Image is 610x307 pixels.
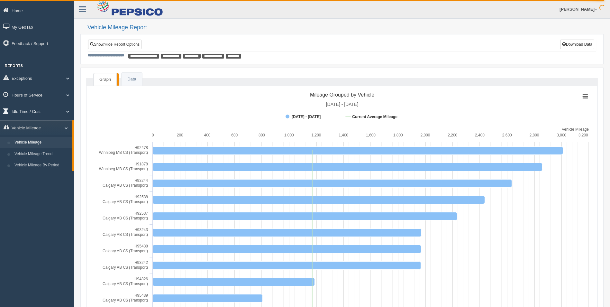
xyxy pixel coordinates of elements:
[284,133,294,137] text: 1,000
[259,133,265,137] text: 800
[103,282,148,286] tspan: Calgary AB C$ (Transport)
[134,244,148,248] tspan: H95438
[560,40,594,49] button: Download Data
[502,133,512,137] text: 2,600
[99,150,148,155] tspan: Winnipeg MB C$ (Transport)
[448,133,457,137] text: 2,200
[134,211,148,216] tspan: H92537
[311,133,321,137] text: 1,200
[366,133,376,137] text: 1,600
[134,145,148,150] tspan: H92478
[578,133,588,137] text: 3,200
[103,200,148,204] tspan: Calgary AB C$ (Transport)
[204,133,210,137] text: 400
[152,133,154,137] text: 0
[122,73,142,86] a: Data
[557,133,566,137] text: 3,000
[292,115,321,119] tspan: [DATE] - [DATE]
[87,24,604,31] h2: Vehicle Mileage Report
[475,133,485,137] text: 2,400
[177,133,183,137] text: 200
[339,133,348,137] text: 1,400
[393,133,403,137] text: 1,800
[134,178,148,183] tspan: H93244
[12,160,72,171] a: Vehicle Mileage By Period
[12,148,72,160] a: Vehicle Mileage Trend
[562,127,589,132] tspan: Vehicle Mileage
[310,92,374,98] tspan: Mileage Grouped by Vehicle
[352,115,397,119] tspan: Current Average Mileage
[134,162,148,166] tspan: H91878
[103,298,148,302] tspan: Calgary AB C$ (Transport)
[99,167,148,171] tspan: Winnipeg MB C$ (Transport)
[103,183,148,188] tspan: Calgary AB C$ (Transport)
[326,102,359,107] tspan: [DATE] - [DATE]
[231,133,238,137] text: 600
[12,137,72,148] a: Vehicle Mileage
[103,265,148,270] tspan: Calgary AB C$ (Transport)
[134,260,148,265] tspan: H93242
[134,293,148,298] tspan: H95439
[103,232,148,237] tspan: Calgary AB C$ (Transport)
[94,73,117,86] a: Graph
[134,195,148,199] tspan: H92538
[88,40,141,49] a: Show/Hide Report Options
[529,133,539,137] text: 2,800
[134,228,148,232] tspan: H93243
[420,133,430,137] text: 2,000
[103,249,148,253] tspan: Calgary AB C$ (Transport)
[134,277,148,281] tspan: H94826
[103,216,148,220] tspan: Calgary AB C$ (Transport)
